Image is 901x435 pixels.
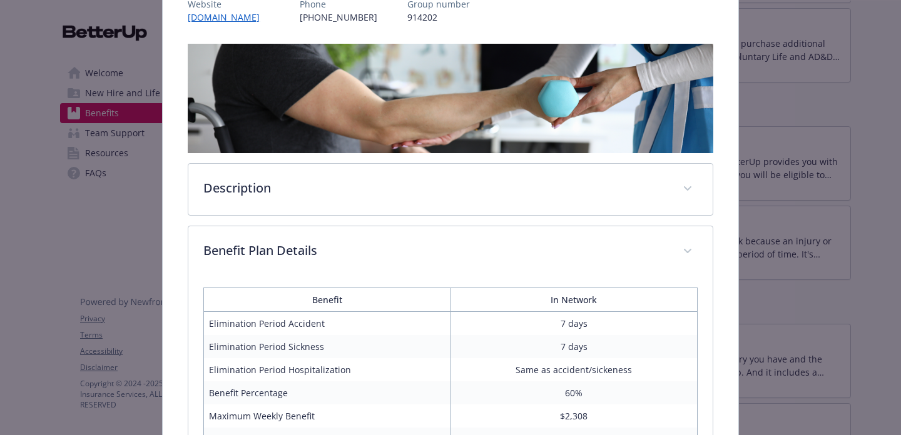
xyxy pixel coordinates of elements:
[188,226,713,277] div: Benefit Plan Details
[188,44,713,153] img: banner
[450,335,697,358] td: 7 days
[204,311,450,335] td: Elimination Period Accident
[204,335,450,358] td: Elimination Period Sickness
[188,11,270,23] a: [DOMAIN_NAME]
[204,358,450,381] td: Elimination Period Hospitalization
[204,287,450,311] th: Benefit
[204,381,450,404] td: Benefit Percentage
[300,11,377,24] p: [PHONE_NUMBER]
[450,287,697,311] th: In Network
[450,404,697,427] td: $2,308
[450,311,697,335] td: 7 days
[203,179,668,197] p: Description
[188,164,713,215] div: Description
[203,241,668,260] p: Benefit Plan Details
[450,358,697,381] td: Same as accident/sickeness
[450,381,697,404] td: 60%
[407,11,470,24] p: 914202
[204,404,450,427] td: Maximum Weekly Benefit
